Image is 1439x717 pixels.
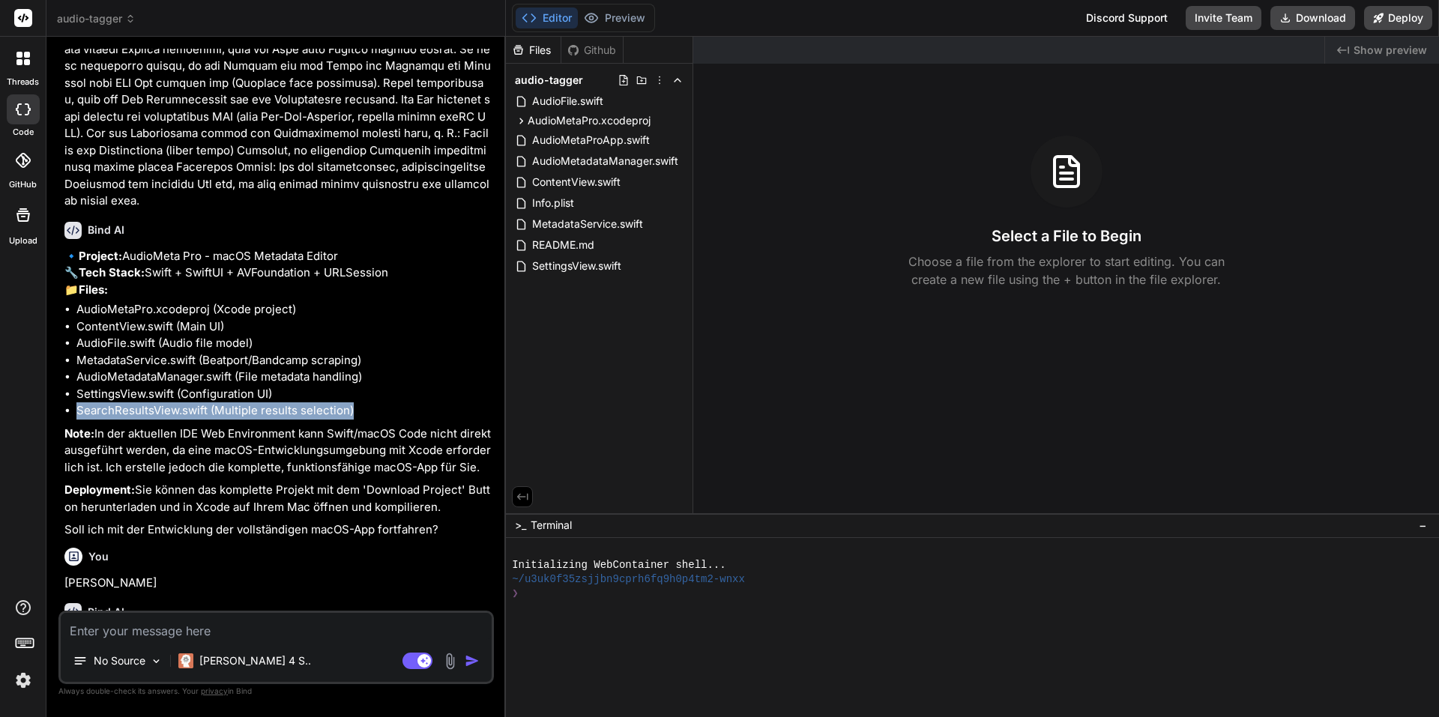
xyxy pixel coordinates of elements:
button: Deploy [1364,6,1432,30]
span: audio-tagger [57,11,136,26]
li: SettingsView.swift (Configuration UI) [76,386,491,403]
h3: Select a File to Begin [992,226,1141,246]
span: ❯ [512,587,519,601]
p: [PERSON_NAME] 4 S.. [199,653,311,668]
li: AudioMetaPro.xcodeproj (Xcode project) [76,301,491,318]
div: Files [506,43,561,58]
li: ContentView.swift (Main UI) [76,318,491,336]
strong: Files: [79,282,108,297]
span: README.md [531,236,596,254]
li: SearchResultsView.swift (Multiple results selection) [76,402,491,420]
li: AudioFile.swift (Audio file model) [76,335,491,352]
label: GitHub [9,178,37,191]
span: Terminal [531,518,572,533]
p: 🔹 AudioMeta Pro - macOS Metadata Editor 🔧 Swift + SwiftUI + AVFoundation + URLSession 📁 [64,248,491,299]
button: − [1416,513,1430,537]
label: code [13,126,34,139]
h6: Bind AI [88,605,124,620]
span: Info.plist [531,194,576,212]
strong: Deployment: [64,482,135,497]
p: [PERSON_NAME] [64,575,491,592]
span: AudioFile.swift [531,92,605,110]
div: Github [561,43,623,58]
strong: Tech Stack: [79,265,145,279]
img: attachment [441,653,459,670]
span: >_ [515,518,526,533]
label: threads [7,76,39,88]
button: Download [1270,6,1355,30]
li: MetadataService.swift (Beatport/Bandcamp scraping) [76,352,491,369]
p: Sie können das komplette Projekt mit dem 'Download Project' Button herunterladen und in Xcode auf... [64,482,491,515]
span: MetadataService.swift [531,215,645,233]
span: privacy [201,686,228,695]
strong: Note: [64,426,94,441]
img: Claude 4 Sonnet [178,653,193,668]
span: AudioMetaPro.xcodeproj [528,113,651,128]
span: ~/u3uk0f35zsjjbn9cprh6fq9h0p4tm2-wnxx [512,572,745,587]
span: Show preview [1354,43,1427,58]
img: Pick Models [150,655,163,668]
h6: You [88,549,109,564]
p: In der aktuellen IDE Web Environment kann Swift/macOS Code nicht direkt ausgeführt werden, da ein... [64,426,491,477]
span: ContentView.swift [531,173,622,191]
span: Initializing WebContainer shell... [512,558,726,572]
li: AudioMetadataManager.swift (File metadata handling) [76,369,491,386]
button: Editor [516,7,578,28]
label: Upload [9,235,37,247]
div: Discord Support [1077,6,1177,30]
span: AudioMetadataManager.swift [531,152,680,170]
p: No Source [94,653,145,668]
h6: Bind AI [88,223,124,238]
button: Invite Team [1186,6,1261,30]
strong: Project: [79,249,122,263]
img: settings [10,668,36,693]
span: − [1419,518,1427,533]
span: SettingsView.swift [531,257,623,275]
p: Always double-check its answers. Your in Bind [58,684,494,698]
p: Soll ich mit der Entwicklung der vollständigen macOS-App fortfahren? [64,521,491,539]
button: Preview [578,7,651,28]
span: AudioMetaProApp.swift [531,131,651,149]
span: audio-tagger [515,73,583,88]
p: Choose a file from the explorer to start editing. You can create a new file using the + button in... [899,252,1234,288]
img: icon [465,653,480,668]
